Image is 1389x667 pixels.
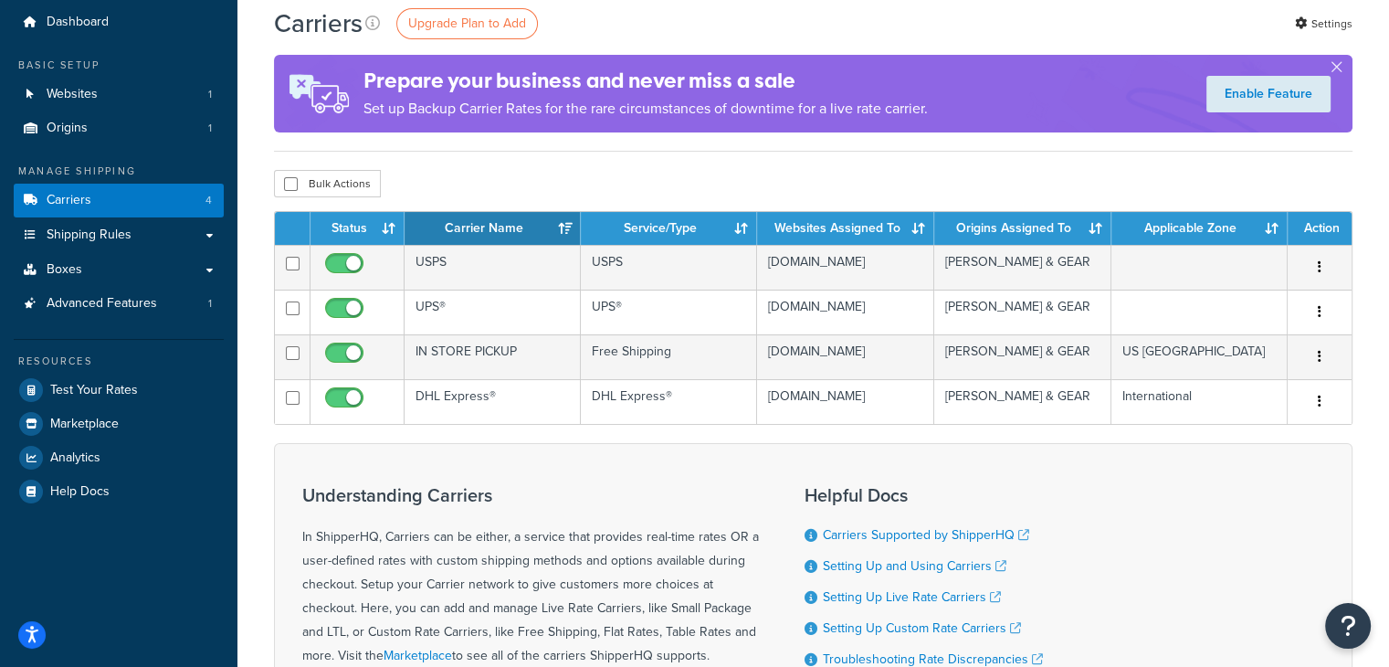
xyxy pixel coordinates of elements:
[405,379,581,424] td: DHL Express®
[205,193,212,208] span: 4
[823,556,1006,576] a: Setting Up and Using Carriers
[1325,603,1371,649] button: Open Resource Center
[934,245,1111,290] td: [PERSON_NAME] & GEAR
[50,383,138,398] span: Test Your Rates
[47,15,109,30] span: Dashboard
[50,484,110,500] span: Help Docs
[14,408,224,440] a: Marketplace
[274,5,363,41] h1: Carriers
[581,379,757,424] td: DHL Express®
[50,450,100,466] span: Analytics
[581,290,757,334] td: UPS®
[1111,212,1288,245] th: Applicable Zone: activate to sort column ascending
[47,193,91,208] span: Carriers
[47,87,98,102] span: Websites
[823,619,1021,638] a: Setting Up Custom Rate Carriers
[581,245,757,290] td: USPS
[14,184,224,217] li: Carriers
[384,646,452,665] a: Marketplace
[14,287,224,321] li: Advanced Features
[757,334,934,379] td: [DOMAIN_NAME]
[14,111,224,145] li: Origins
[208,296,212,312] span: 1
[47,228,132,243] span: Shipping Rules
[14,78,224,111] a: Websites 1
[934,290,1111,334] td: [PERSON_NAME] & GEAR
[823,525,1029,545] a: Carriers Supported by ShipperHQ
[14,475,224,508] a: Help Docs
[274,170,381,197] button: Bulk Actions
[934,212,1111,245] th: Origins Assigned To: activate to sort column ascending
[14,78,224,111] li: Websites
[14,5,224,39] a: Dashboard
[1111,379,1288,424] td: International
[405,290,581,334] td: UPS®
[310,212,405,245] th: Status: activate to sort column ascending
[50,417,119,432] span: Marketplace
[805,485,1043,505] h3: Helpful Docs
[934,379,1111,424] td: [PERSON_NAME] & GEAR
[14,253,224,287] a: Boxes
[14,374,224,407] a: Test Your Rates
[14,354,224,369] div: Resources
[757,245,934,290] td: [DOMAIN_NAME]
[47,121,88,136] span: Origins
[757,212,934,245] th: Websites Assigned To: activate to sort column ascending
[405,212,581,245] th: Carrier Name: activate to sort column ascending
[363,96,928,122] p: Set up Backup Carrier Rates for the rare circumstances of downtime for a live rate carrier.
[14,164,224,179] div: Manage Shipping
[1111,334,1288,379] td: US [GEOGRAPHIC_DATA]
[1288,212,1352,245] th: Action
[1206,76,1331,112] a: Enable Feature
[47,262,82,278] span: Boxes
[208,87,212,102] span: 1
[396,8,538,39] a: Upgrade Plan to Add
[405,245,581,290] td: USPS
[581,212,757,245] th: Service/Type: activate to sort column ascending
[208,121,212,136] span: 1
[408,14,526,33] span: Upgrade Plan to Add
[1295,11,1352,37] a: Settings
[581,334,757,379] td: Free Shipping
[757,290,934,334] td: [DOMAIN_NAME]
[302,485,759,505] h3: Understanding Carriers
[14,287,224,321] a: Advanced Features 1
[934,334,1111,379] td: [PERSON_NAME] & GEAR
[14,218,224,252] a: Shipping Rules
[363,66,928,96] h4: Prepare your business and never miss a sale
[14,111,224,145] a: Origins 1
[14,441,224,474] a: Analytics
[47,296,157,312] span: Advanced Features
[274,55,363,132] img: ad-rules-rateshop-fe6ec290ccb7230408bd80ed9643f0289d75e0ffd9eb532fc0e269fcd187b520.png
[757,379,934,424] td: [DOMAIN_NAME]
[14,184,224,217] a: Carriers 4
[405,334,581,379] td: IN STORE PICKUP
[823,588,1001,607] a: Setting Up Live Rate Carriers
[14,58,224,73] div: Basic Setup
